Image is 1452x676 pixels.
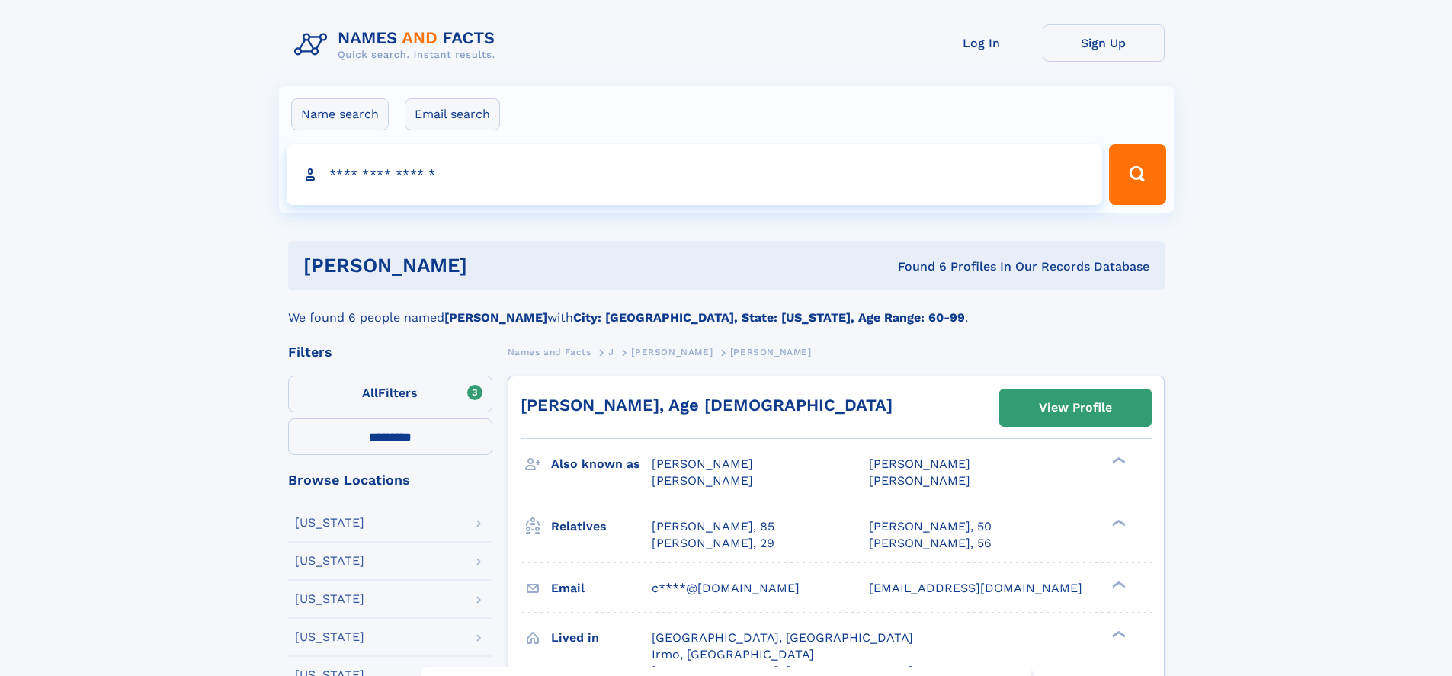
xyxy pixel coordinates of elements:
[1109,144,1165,205] button: Search Button
[608,347,614,357] span: J
[295,555,364,567] div: [US_STATE]
[869,518,992,535] a: [PERSON_NAME], 50
[1108,517,1127,527] div: ❯
[508,342,591,361] a: Names and Facts
[652,473,753,488] span: [PERSON_NAME]
[295,631,364,643] div: [US_STATE]
[869,457,970,471] span: [PERSON_NAME]
[405,98,500,130] label: Email search
[288,24,508,66] img: Logo Names and Facts
[288,290,1165,327] div: We found 6 people named with .
[1039,390,1112,425] div: View Profile
[682,258,1149,275] div: Found 6 Profiles In Our Records Database
[551,514,652,540] h3: Relatives
[1043,24,1165,62] a: Sign Up
[1108,629,1127,639] div: ❯
[869,581,1082,595] span: [EMAIL_ADDRESS][DOMAIN_NAME]
[288,345,492,359] div: Filters
[551,625,652,651] h3: Lived in
[362,386,378,400] span: All
[551,451,652,477] h3: Also known as
[730,347,812,357] span: [PERSON_NAME]
[1108,579,1127,589] div: ❯
[652,457,753,471] span: [PERSON_NAME]
[573,310,965,325] b: City: [GEOGRAPHIC_DATA], State: [US_STATE], Age Range: 60-99
[1108,456,1127,466] div: ❯
[288,473,492,487] div: Browse Locations
[295,517,364,529] div: [US_STATE]
[921,24,1043,62] a: Log In
[869,473,970,488] span: [PERSON_NAME]
[652,647,814,662] span: Irmo, [GEOGRAPHIC_DATA]
[652,630,913,645] span: [GEOGRAPHIC_DATA], [GEOGRAPHIC_DATA]
[295,593,364,605] div: [US_STATE]
[652,535,774,552] a: [PERSON_NAME], 29
[291,98,389,130] label: Name search
[869,535,992,552] a: [PERSON_NAME], 56
[631,342,713,361] a: [PERSON_NAME]
[652,518,774,535] a: [PERSON_NAME], 85
[444,310,547,325] b: [PERSON_NAME]
[608,342,614,361] a: J
[551,575,652,601] h3: Email
[631,347,713,357] span: [PERSON_NAME]
[521,396,893,415] a: [PERSON_NAME], Age [DEMOGRAPHIC_DATA]
[288,376,492,412] label: Filters
[303,256,683,275] h1: [PERSON_NAME]
[287,144,1103,205] input: search input
[1000,389,1151,426] a: View Profile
